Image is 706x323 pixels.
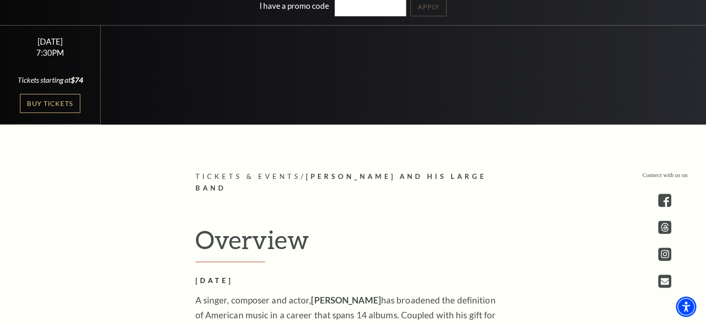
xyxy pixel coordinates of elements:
a: threads.com - open in a new tab [658,221,671,234]
span: Tickets & Events [195,172,301,180]
div: Accessibility Menu [676,297,696,317]
p: / [195,171,511,194]
a: Buy Tickets [20,94,80,113]
strong: [PERSON_NAME] [311,295,381,305]
label: I have a promo code [259,1,329,11]
div: [DATE] [11,37,90,46]
h2: Overview [195,224,511,263]
div: Tickets starting at [11,75,90,85]
span: [PERSON_NAME] and his Large Band [195,172,486,192]
p: Connect with us on [642,171,687,180]
div: 7:30PM [11,49,90,57]
h2: [DATE] [195,275,497,287]
a: instagram - open in a new tab [658,248,671,261]
a: facebook - open in a new tab [658,194,671,207]
span: $74 [71,75,83,84]
a: Open this option - open in a new tab [658,275,671,288]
